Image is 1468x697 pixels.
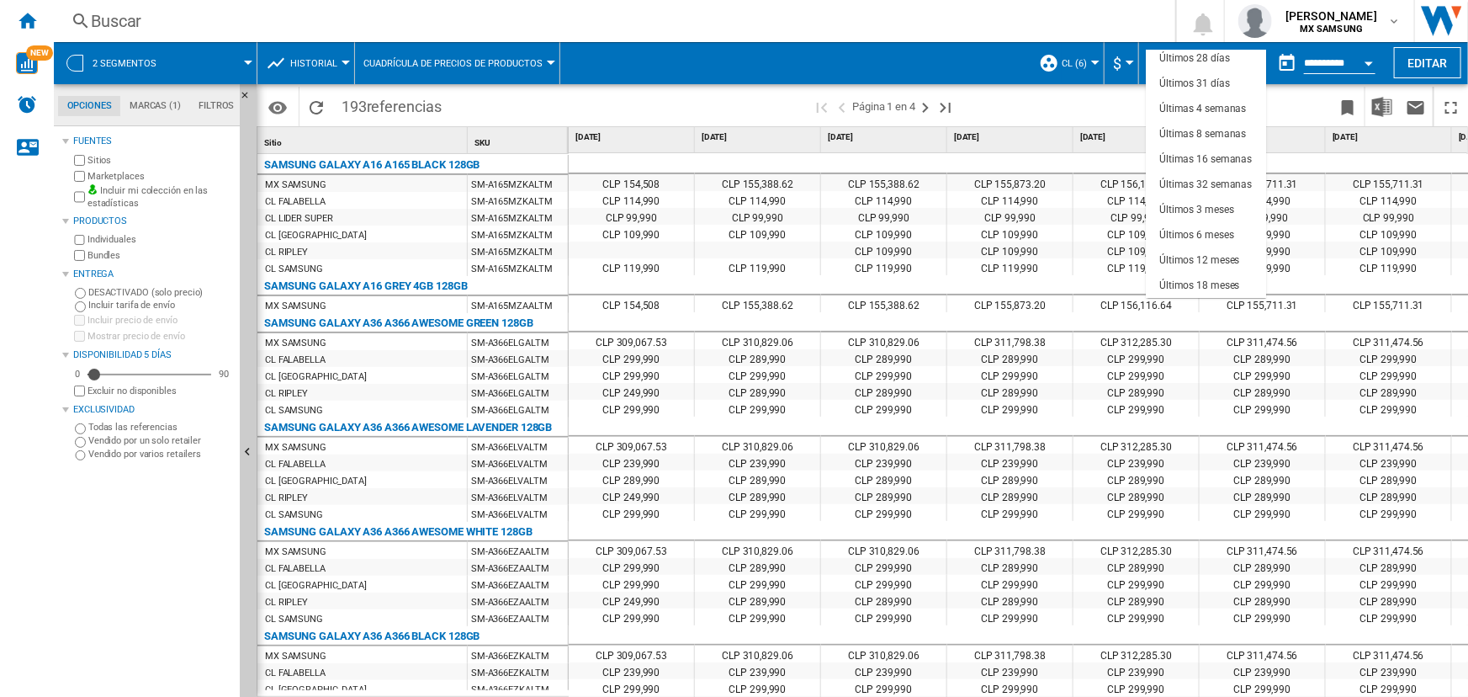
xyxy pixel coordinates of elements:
[1159,178,1252,192] div: Últimas 32 semanas
[1159,253,1239,268] div: Últimos 12 meses
[1159,228,1234,242] div: Últimos 6 meses
[1159,77,1230,91] div: Últimos 31 días
[1159,51,1230,66] div: Últimos 28 días
[1159,279,1239,293] div: Últimos 18 meses
[1159,203,1234,217] div: Últimos 3 meses
[1159,102,1246,116] div: Últimas 4 semanas
[1159,127,1246,141] div: Últimas 8 semanas
[1159,152,1252,167] div: Últimas 16 semanas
